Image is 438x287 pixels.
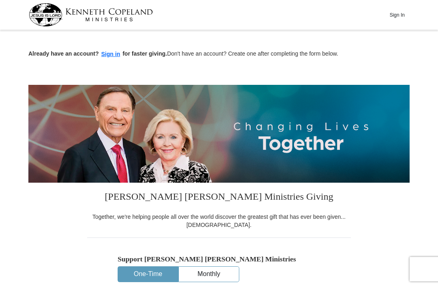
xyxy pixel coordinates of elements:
[385,9,409,21] button: Sign In
[29,3,153,26] img: kcm-header-logo.svg
[118,267,178,282] button: One-Time
[87,183,351,213] h3: [PERSON_NAME] [PERSON_NAME] Ministries Giving
[179,267,239,282] button: Monthly
[87,213,351,229] div: Together, we're helping people all over the world discover the greatest gift that has ever been g...
[99,50,123,59] button: Sign in
[28,50,167,57] strong: Already have an account? for faster giving.
[28,50,410,59] p: Don't have an account? Create one after completing the form below.
[118,255,320,263] h5: Support [PERSON_NAME] [PERSON_NAME] Ministries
